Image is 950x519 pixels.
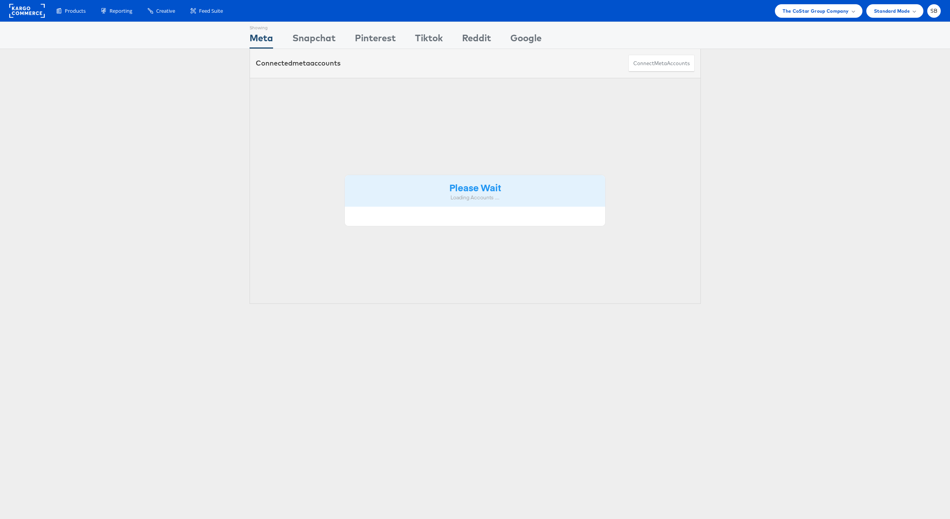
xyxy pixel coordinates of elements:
[292,59,310,67] span: meta
[65,7,86,15] span: Products
[628,55,695,72] button: ConnectmetaAccounts
[510,31,542,49] div: Google
[110,7,132,15] span: Reporting
[250,22,273,31] div: Showing
[250,31,273,49] div: Meta
[462,31,491,49] div: Reddit
[783,7,849,15] span: The CoStar Group Company
[292,31,336,49] div: Snapchat
[874,7,910,15] span: Standard Mode
[930,8,938,13] span: SB
[199,7,223,15] span: Feed Suite
[355,31,396,49] div: Pinterest
[351,194,600,201] div: Loading Accounts ....
[449,181,501,194] strong: Please Wait
[156,7,175,15] span: Creative
[654,60,667,67] span: meta
[256,58,341,68] div: Connected accounts
[415,31,443,49] div: Tiktok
